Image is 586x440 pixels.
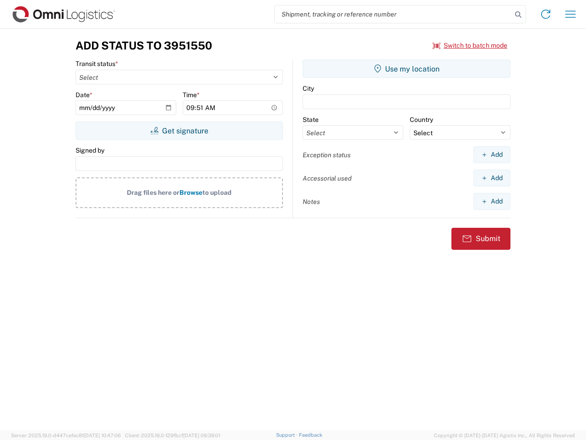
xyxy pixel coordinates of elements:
[473,146,510,163] button: Add
[275,5,512,23] input: Shipment, tracking or reference number
[76,60,118,68] label: Transit status
[183,433,220,438] span: [DATE] 09:39:01
[451,228,510,250] button: Submit
[76,121,283,140] button: Get signature
[473,193,510,210] button: Add
[76,146,104,154] label: Signed by
[473,170,510,187] button: Add
[303,174,352,182] label: Accessorial used
[303,84,314,93] label: City
[179,189,202,196] span: Browse
[434,431,575,440] span: Copyright © [DATE]-[DATE] Agistix Inc., All Rights Reserved
[127,189,179,196] span: Drag files here or
[303,198,320,206] label: Notes
[125,433,220,438] span: Client: 2025.19.0-129fbcf
[76,39,212,52] h3: Add Status to 3951550
[202,189,232,196] span: to upload
[303,151,351,159] label: Exception status
[303,115,319,124] label: State
[410,115,433,124] label: Country
[183,91,200,99] label: Time
[76,91,92,99] label: Date
[11,433,121,438] span: Server: 2025.19.0-d447cefac8f
[276,432,299,438] a: Support
[433,38,507,53] button: Switch to batch mode
[84,433,121,438] span: [DATE] 10:47:06
[299,432,322,438] a: Feedback
[303,60,510,78] button: Use my location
